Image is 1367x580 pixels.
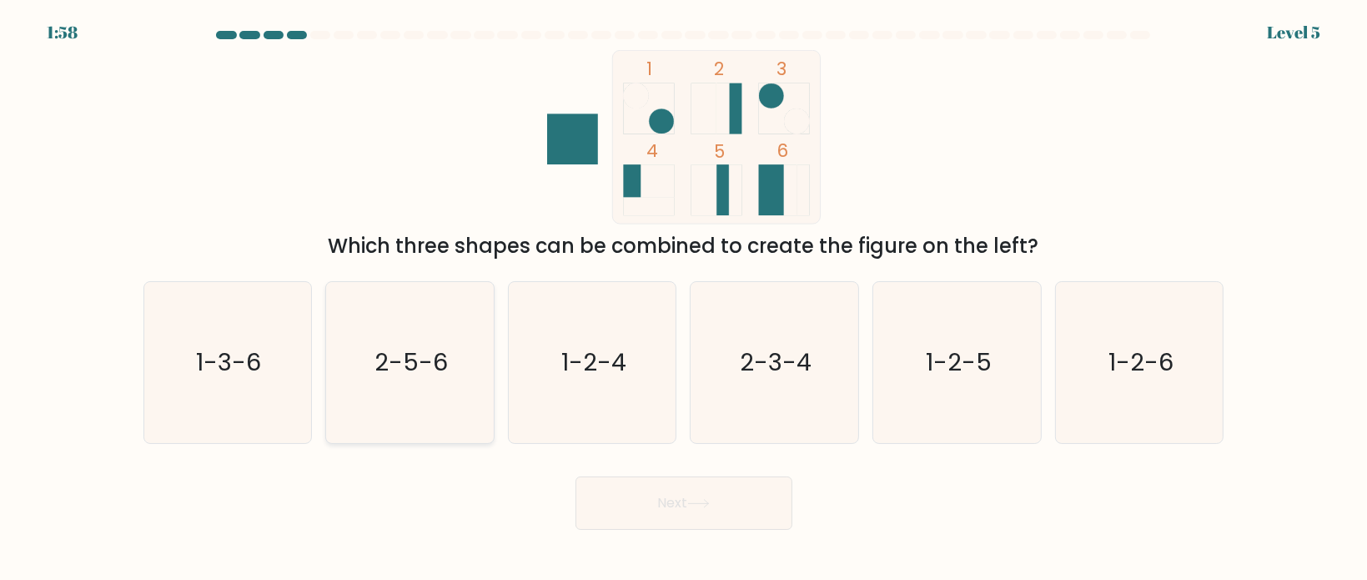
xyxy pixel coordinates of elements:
[47,20,78,45] div: 1:58
[646,57,651,81] tspan: 1
[713,57,723,81] tspan: 2
[575,477,792,530] button: Next
[646,139,657,163] tspan: 4
[561,345,626,379] text: 1-2-4
[1108,345,1174,379] text: 1-2-6
[153,231,1214,261] div: Which three shapes can be combined to create the figure on the left?
[741,345,812,379] text: 2-3-4
[926,345,992,379] text: 1-2-5
[1267,20,1320,45] div: Level 5
[374,345,448,379] text: 2-5-6
[197,345,262,379] text: 1-3-6
[713,139,724,164] tspan: 5
[776,57,786,81] tspan: 3
[776,139,787,163] tspan: 6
